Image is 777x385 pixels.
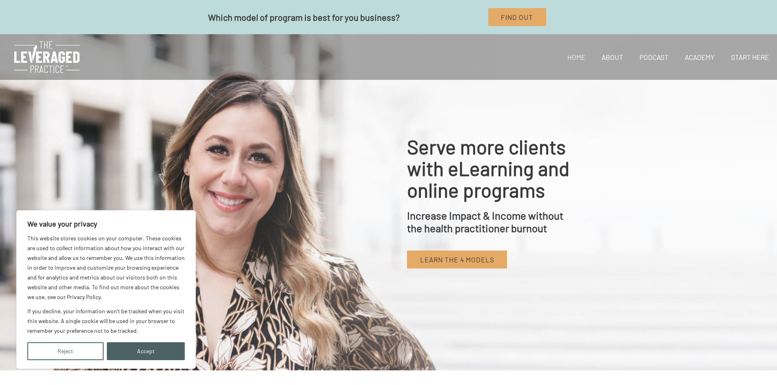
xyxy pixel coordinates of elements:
[723,43,777,71] a: Start Here
[27,342,104,360] button: Reject
[407,135,569,202] span: Serve more clients with eLearning and online programs
[16,210,196,369] div: We value your privacy
[420,255,494,264] span: Learn the 4 models
[27,219,185,229] p: We value your privacy
[208,12,400,22] span: Which model of program is best for you business?
[407,209,563,234] span: Increase Impact & Income without the health practitioner burnout
[27,306,185,336] p: If you decline, your information won’t be tracked when you visit this website. A single cookie wi...
[407,251,507,268] a: Learn the 4 models
[593,43,631,71] a: About
[488,8,546,26] a: Find Out
[631,43,677,71] a: Podcast
[501,13,533,21] span: Find Out
[677,43,723,71] a: Academy
[14,41,80,73] img: The Leveraged Practice
[559,43,593,71] a: Home
[107,342,185,360] button: Accept
[27,233,185,302] p: This website stores cookies on your computer. These cookies are used to collect information about...
[553,43,777,71] nav: Site Navigation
